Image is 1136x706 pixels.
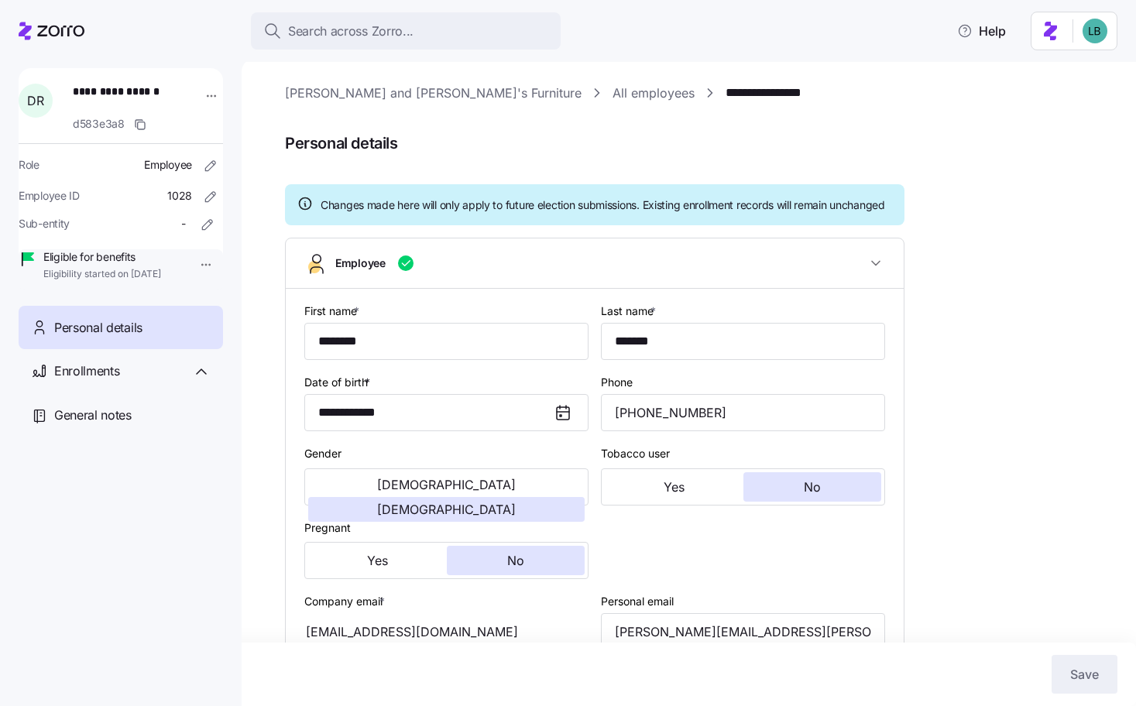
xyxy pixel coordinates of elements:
[601,593,674,610] label: Personal email
[304,374,373,391] label: Date of birth
[601,613,885,650] input: Email
[304,445,341,462] label: Gender
[613,84,695,103] a: All employees
[1070,665,1099,684] span: Save
[601,374,633,391] label: Phone
[144,157,192,173] span: Employee
[601,394,885,431] input: Phone
[19,188,80,204] span: Employee ID
[54,406,132,425] span: General notes
[285,84,582,103] a: [PERSON_NAME] and [PERSON_NAME]'s Furniture
[1052,655,1117,694] button: Save
[957,22,1006,40] span: Help
[945,15,1018,46] button: Help
[54,362,119,381] span: Enrollments
[167,188,192,204] span: 1028
[54,318,142,338] span: Personal details
[286,238,904,289] button: Employee
[288,22,414,41] span: Search across Zorro...
[43,268,161,281] span: Eligibility started on [DATE]
[43,249,161,265] span: Eligible for benefits
[19,216,70,231] span: Sub-entity
[804,481,821,493] span: No
[304,303,362,320] label: First name
[335,255,386,271] span: Employee
[73,116,125,132] span: d583e3a8
[507,554,524,567] span: No
[181,216,186,231] span: -
[251,12,561,50] button: Search across Zorro...
[285,131,1114,156] span: Personal details
[321,197,885,213] span: Changes made here will only apply to future election submissions. Existing enrollment records wil...
[19,157,39,173] span: Role
[304,519,351,536] label: Pregnant
[377,478,516,491] span: [DEMOGRAPHIC_DATA]
[377,503,516,516] span: [DEMOGRAPHIC_DATA]
[27,94,43,107] span: D R
[601,303,659,320] label: Last name
[1083,19,1107,43] img: 55738f7c4ee29e912ff6c7eae6e0401b
[601,445,670,462] label: Tobacco user
[304,593,388,610] label: Company email
[664,481,685,493] span: Yes
[367,554,388,567] span: Yes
